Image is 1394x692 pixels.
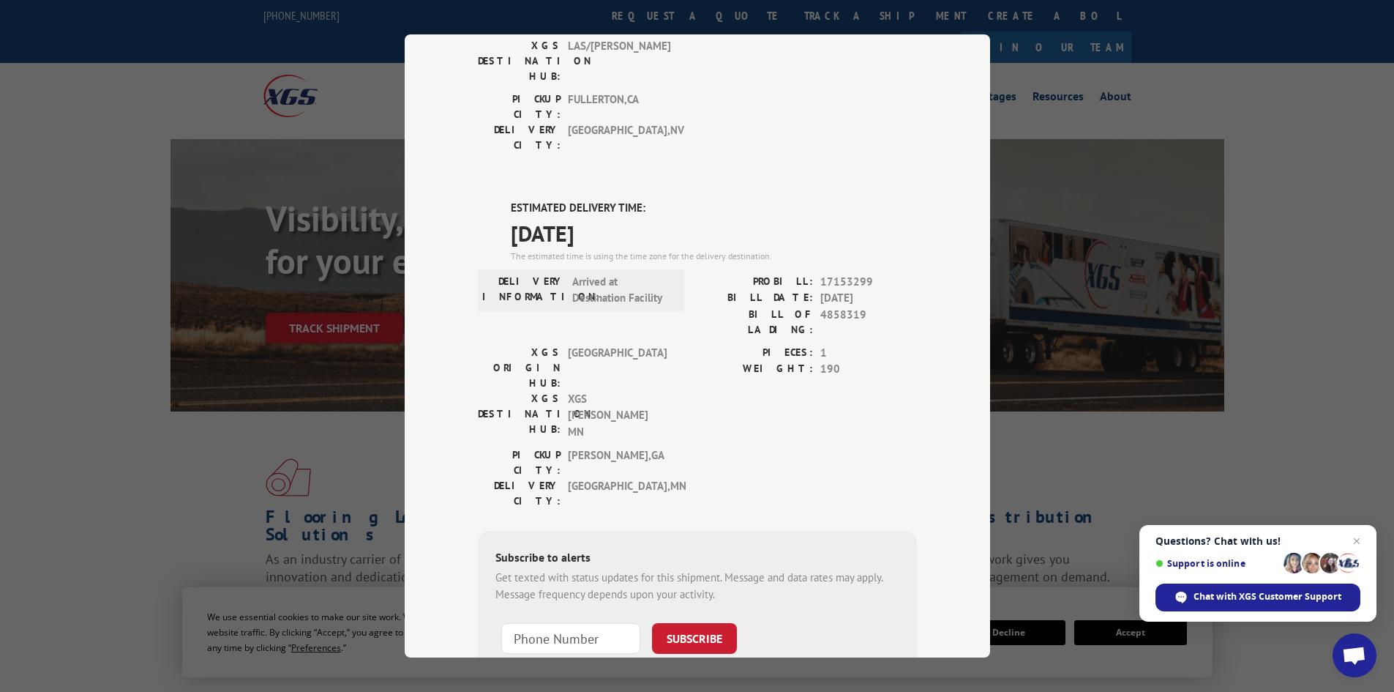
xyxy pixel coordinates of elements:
[478,92,561,122] label: PICKUP CITY:
[572,274,671,307] span: Arrived at Destination Facility
[568,391,667,441] span: XGS [PERSON_NAME] MN
[697,274,813,291] label: PROBILL:
[501,623,640,654] input: Phone Number
[511,250,917,263] div: The estimated time is using the time zone for the delivery destination.
[482,274,565,307] label: DELIVERY INFORMATION:
[697,345,813,362] label: PIECES:
[478,38,561,84] label: XGS DESTINATION HUB:
[1155,558,1278,569] span: Support is online
[820,290,917,307] span: [DATE]
[697,307,813,338] label: BILL OF LADING:
[511,200,917,217] label: ESTIMATED DELIVERY TIME:
[478,345,561,391] label: XGS ORIGIN HUB:
[697,290,813,307] label: BILL DATE:
[568,92,667,122] span: FULLERTON , CA
[1333,633,1376,677] a: Open chat
[820,345,917,362] span: 1
[1193,590,1341,603] span: Chat with XGS Customer Support
[568,478,667,509] span: [GEOGRAPHIC_DATA] , MN
[478,478,561,509] label: DELIVERY CITY:
[478,447,561,478] label: PICKUP CITY:
[1155,584,1360,611] span: Chat with XGS Customer Support
[820,361,917,378] span: 190
[568,122,667,153] span: [GEOGRAPHIC_DATA] , NV
[1155,535,1360,547] span: Questions? Chat with us!
[568,38,667,84] span: LAS/[PERSON_NAME]
[478,122,561,153] label: DELIVERY CITY:
[568,447,667,478] span: [PERSON_NAME] , GA
[568,345,667,391] span: [GEOGRAPHIC_DATA]
[478,391,561,441] label: XGS DESTINATION HUB:
[820,274,917,291] span: 17153299
[495,548,899,570] div: Subscribe to alerts
[511,217,917,250] span: [DATE]
[652,623,737,654] button: SUBSCRIBE
[495,570,899,603] div: Get texted with status updates for this shipment. Message and data rates may apply. Message frequ...
[697,361,813,378] label: WEIGHT:
[820,307,917,338] span: 4858319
